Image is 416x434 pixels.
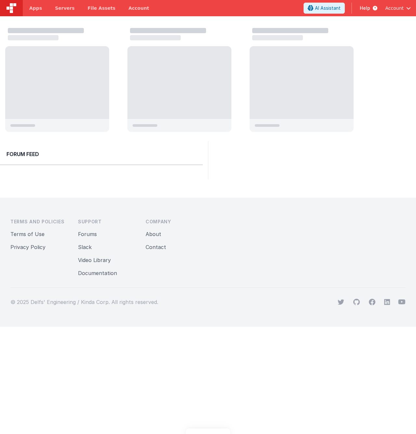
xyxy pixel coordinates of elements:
a: Privacy Policy [10,244,45,250]
button: Documentation [78,269,117,277]
span: Servers [55,5,74,11]
h3: Support [78,218,135,225]
span: Help [360,5,370,11]
a: Slack [78,244,92,250]
button: Slack [78,243,92,251]
h3: Company [146,218,203,225]
button: About [146,230,161,238]
button: AI Assistant [304,3,345,14]
span: AI Assistant [315,5,341,11]
a: Terms of Use [10,231,45,237]
button: Video Library [78,256,111,264]
span: Account [385,5,404,11]
button: Contact [146,243,166,251]
span: File Assets [88,5,116,11]
h2: Forum Feed [6,150,196,158]
span: Apps [29,5,42,11]
button: Forums [78,230,97,238]
button: Account [385,5,411,11]
a: About [146,231,161,237]
p: © 2025 Delfs' Engineering / Kinda Corp. All rights reserved. [10,298,158,306]
svg: viewBox="0 0 24 24" aria-hidden="true"> [384,299,390,305]
h3: Terms and Policies [10,218,68,225]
